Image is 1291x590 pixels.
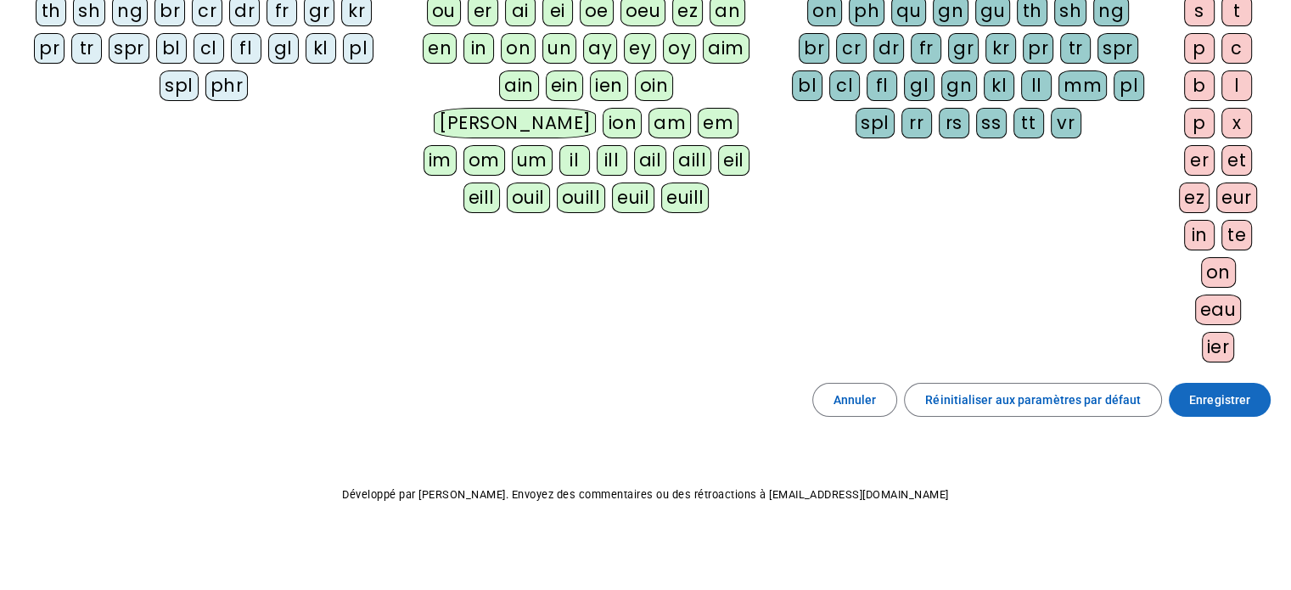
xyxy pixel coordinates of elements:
[1051,108,1081,138] div: vr
[1221,70,1252,101] div: l
[306,33,336,64] div: kl
[939,108,969,138] div: rs
[976,108,1007,138] div: ss
[71,33,102,64] div: tr
[268,33,299,64] div: gl
[156,33,187,64] div: bl
[463,183,500,213] div: eill
[597,145,627,176] div: ill
[557,183,605,213] div: ouill
[512,145,553,176] div: um
[1023,33,1053,64] div: pr
[463,145,505,176] div: om
[1060,33,1091,64] div: tr
[661,183,709,213] div: euill
[867,70,897,101] div: fl
[583,33,617,64] div: ay
[635,70,674,101] div: oin
[1058,70,1107,101] div: mm
[1184,145,1215,176] div: er
[834,390,877,410] span: Annuler
[829,70,860,101] div: cl
[624,33,656,64] div: ey
[1184,33,1215,64] div: p
[901,108,932,138] div: rr
[948,33,979,64] div: gr
[904,383,1162,417] button: Réinitialiser aux paramètres par défaut
[231,33,261,64] div: fl
[423,33,457,64] div: en
[424,145,457,176] div: im
[559,145,590,176] div: il
[873,33,904,64] div: dr
[1184,108,1215,138] div: p
[856,108,895,138] div: spl
[1169,383,1271,417] button: Enregistrer
[1179,183,1210,213] div: ez
[434,108,596,138] div: [PERSON_NAME]
[812,383,898,417] button: Annuler
[14,485,1277,505] p: Développé par [PERSON_NAME]. Envoyez des commentaires ou des rétroactions à [EMAIL_ADDRESS][DOMAI...
[1184,220,1215,250] div: in
[603,108,642,138] div: ion
[1114,70,1144,101] div: pl
[463,33,494,64] div: in
[542,33,576,64] div: un
[985,33,1016,64] div: kr
[612,183,654,213] div: euil
[1201,257,1236,288] div: on
[501,33,536,64] div: on
[799,33,829,64] div: br
[792,70,822,101] div: bl
[698,108,738,138] div: em
[1202,332,1235,362] div: ier
[984,70,1014,101] div: kl
[673,145,711,176] div: aill
[1189,390,1250,410] span: Enregistrer
[1021,70,1052,101] div: ll
[634,145,667,176] div: ail
[343,33,373,64] div: pl
[1221,108,1252,138] div: x
[109,33,149,64] div: spr
[1216,183,1257,213] div: eur
[925,390,1141,410] span: Réinitialiser aux paramètres par défaut
[911,33,941,64] div: fr
[663,33,696,64] div: oy
[836,33,867,64] div: cr
[718,145,749,176] div: eil
[499,70,539,101] div: ain
[1221,220,1252,250] div: te
[194,33,224,64] div: cl
[507,183,550,213] div: ouil
[546,70,584,101] div: ein
[1097,33,1138,64] div: spr
[648,108,691,138] div: am
[904,70,935,101] div: gl
[1184,70,1215,101] div: b
[34,33,65,64] div: pr
[205,70,249,101] div: phr
[590,70,628,101] div: ien
[703,33,749,64] div: aim
[1195,295,1242,325] div: eau
[941,70,977,101] div: gn
[1221,33,1252,64] div: c
[1013,108,1044,138] div: tt
[1221,145,1252,176] div: et
[160,70,199,101] div: spl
